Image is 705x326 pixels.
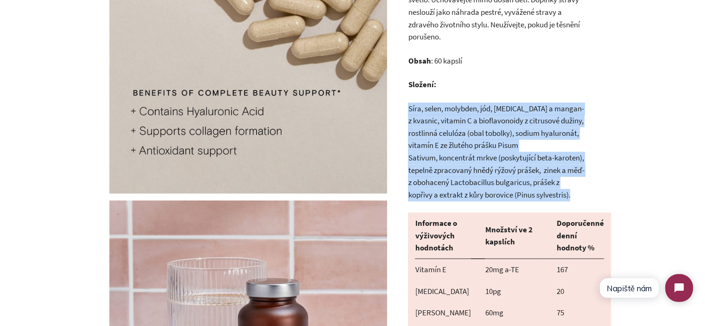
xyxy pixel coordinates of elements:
[478,281,549,302] td: 10pg
[415,263,471,276] div: Vitamín E
[549,302,611,324] td: 75
[485,224,532,247] strong: Množství ve 2 kapslích
[591,266,701,310] iframe: Tidio Chat
[408,55,584,67] p: : 60 kapslí
[408,102,584,201] p: Síra, selen, molybden, jód, [MEDICAL_DATA] a mangan-z kvasnic, vitamin C a bioflavonoidy z citrus...
[408,79,436,89] strong: Složení:
[549,281,611,302] td: 20
[549,259,611,281] td: 167
[478,259,549,281] td: 20mg a-TE
[408,281,478,302] td: [MEDICAL_DATA]
[478,302,549,324] td: 60mg
[415,218,457,253] strong: Informace o výživových hodnotách
[408,56,431,66] strong: Obsah
[408,302,478,324] td: [PERSON_NAME]
[556,218,603,253] strong: Doporučenné denní hodnoty %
